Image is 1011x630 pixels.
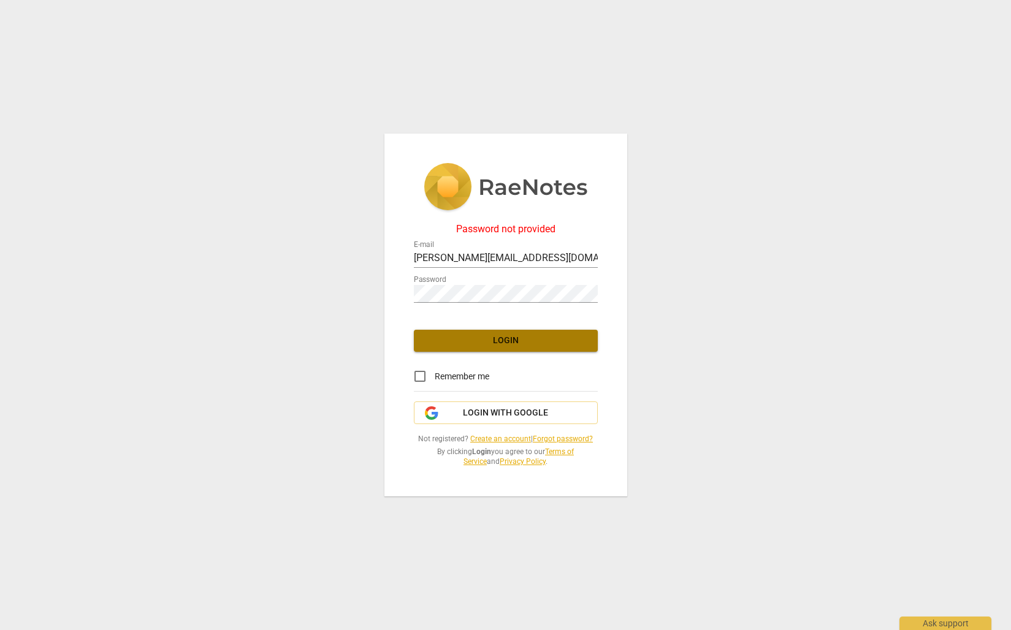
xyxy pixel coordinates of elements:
span: By clicking you agree to our and . [414,447,598,467]
img: 5ac2273c67554f335776073100b6d88f.svg [424,163,588,213]
a: Terms of Service [464,447,574,466]
span: Login with Google [463,407,548,419]
b: Login [472,447,491,456]
div: Password not provided [414,224,598,235]
label: Password [414,276,446,283]
button: Login with Google [414,401,598,425]
label: E-mail [414,241,434,248]
a: Create an account [470,435,531,443]
button: Login [414,330,598,352]
span: Not registered? | [414,434,598,444]
span: Remember me [435,370,489,383]
a: Privacy Policy [500,457,546,466]
div: Ask support [899,617,991,630]
span: Login [424,335,588,347]
a: Forgot password? [533,435,593,443]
